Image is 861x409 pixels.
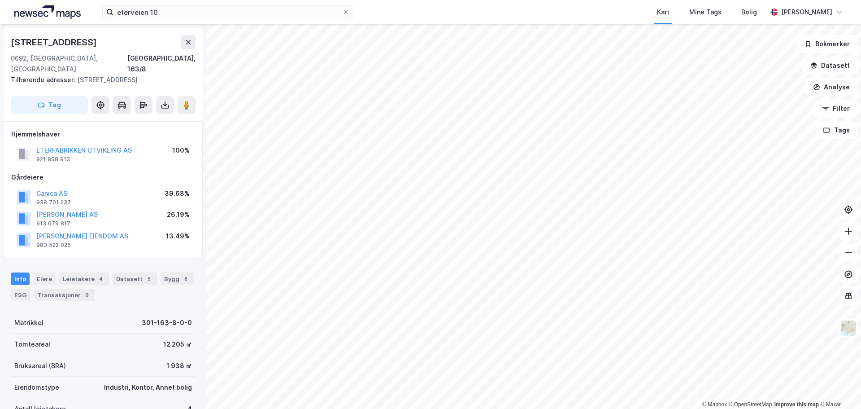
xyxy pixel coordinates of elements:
img: logo.a4113a55bc3d86da70a041830d287a7e.svg [14,5,81,19]
div: Datasett [113,273,157,285]
img: Z [840,320,857,337]
div: [GEOGRAPHIC_DATA], 163/8 [127,53,196,75]
div: Mine Tags [689,7,722,18]
button: Datasett [803,57,857,75]
div: Eiere [33,273,56,285]
button: Tags [816,121,857,139]
input: Søk på adresse, matrikkel, gårdeiere, leietakere eller personer [113,5,342,19]
div: 26.19% [167,209,190,220]
iframe: Chat Widget [816,366,861,409]
div: [PERSON_NAME] [781,7,832,18]
div: 0692, [GEOGRAPHIC_DATA], [GEOGRAPHIC_DATA] [11,53,127,75]
button: Analyse [805,78,857,96]
div: 100% [172,145,190,156]
a: Improve this map [774,401,819,408]
div: Bruksareal (BRA) [14,361,66,371]
button: Filter [814,100,857,118]
a: Mapbox [702,401,727,408]
div: Matrikkel [14,317,43,328]
div: Kart [657,7,670,18]
div: 1 938 ㎡ [166,361,192,371]
div: 983 522 025 [36,242,71,249]
div: Tomteareal [14,339,50,350]
div: 9 [83,290,91,299]
div: Transaksjoner [34,289,95,301]
div: Gårdeiere [11,172,195,183]
div: Bolig [741,7,757,18]
button: Tag [11,96,88,114]
div: 921 838 913 [36,156,70,163]
div: Eiendomstype [14,382,59,393]
div: Info [11,273,30,285]
div: 8 [181,274,190,283]
div: 301-163-8-0-0 [142,317,192,328]
button: Bokmerker [797,35,857,53]
span: Tilhørende adresser: [11,76,77,84]
div: Bygg [161,273,194,285]
a: OpenStreetMap [729,401,772,408]
div: [STREET_ADDRESS] [11,35,99,49]
div: 39.68% [165,188,190,199]
div: Industri, Kontor, Annet bolig [104,382,192,393]
div: [STREET_ADDRESS] [11,75,188,85]
div: 938 701 237 [36,199,71,206]
div: ESG [11,289,30,301]
div: 13.49% [166,231,190,242]
div: 913 079 817 [36,220,70,227]
div: Hjemmelshaver [11,129,195,140]
div: 5 [144,274,153,283]
div: Leietakere [59,273,109,285]
div: 4 [96,274,105,283]
div: 12 205 ㎡ [163,339,192,350]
